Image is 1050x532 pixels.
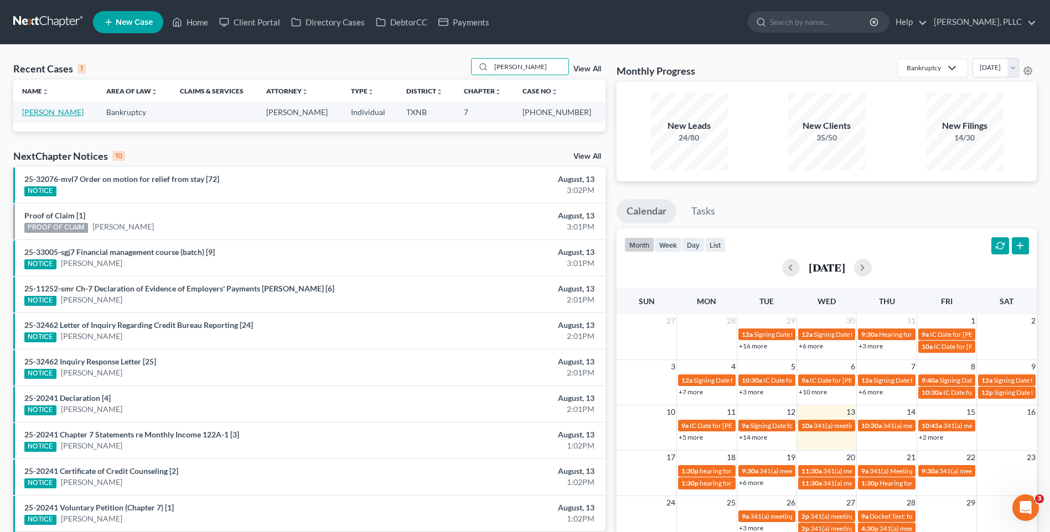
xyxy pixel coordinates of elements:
a: Area of Lawunfold_more [106,87,158,95]
a: Proof of Claim [1] [24,211,85,220]
div: 1 [77,64,86,74]
button: list [705,237,726,252]
span: 1:30p [681,467,699,475]
span: 17 [665,451,676,464]
a: Chapterunfold_more [464,87,501,95]
a: DebtorCC [370,12,433,32]
a: 25-11252-smr Ch-7 Declaration of Evidence of Employers' Payments [PERSON_NAME] [6] [24,284,334,293]
a: Tasks [681,199,725,223]
span: 6 [850,360,856,373]
button: month [624,237,654,252]
h2: [DATE] [809,262,845,273]
div: Recent Cases [13,62,86,75]
a: Client Portal [214,12,286,32]
i: unfold_more [302,88,308,95]
span: 28 [906,496,917,509]
a: 25-33005-sgj7 Financial management course (batch) [9] [24,247,215,257]
div: NextChapter Notices [13,149,125,163]
div: August, 13 [412,247,594,258]
span: 341(a) meeting for [PERSON_NAME] [759,467,866,475]
span: 9a [861,467,868,475]
div: 3:02PM [412,185,594,196]
div: 3:01PM [412,221,594,232]
div: NOTICE [24,515,56,525]
span: Signing Date for [PERSON_NAME] [939,376,1038,384]
div: New Leads [650,119,728,132]
a: View All [573,65,601,73]
span: 12a [742,330,753,338]
span: Signing Date for [PERSON_NAME] [814,330,913,338]
span: 2 [1030,314,1037,327]
span: Signing Date for [PERSON_NAME], Tereyana [694,376,822,384]
span: 9a [801,376,809,384]
a: Payments [433,12,495,32]
span: 24 [665,496,676,509]
span: 25 [726,496,737,509]
span: 10a [801,421,813,430]
div: New Filings [926,119,1004,132]
span: 341(a) Meeting for [PERSON_NAME] [870,467,977,475]
div: August, 13 [412,174,594,185]
div: August, 13 [412,429,594,440]
span: 27 [845,496,856,509]
td: Bankruptcy [97,102,171,122]
div: NOTICE [24,442,56,452]
iframe: Intercom live chat [1012,494,1039,521]
h3: Monthly Progress [617,64,695,77]
span: 15 [965,405,976,419]
div: NOTICE [24,186,56,196]
td: [PERSON_NAME] [257,102,342,122]
span: Mon [697,296,716,306]
button: day [682,237,705,252]
a: [PERSON_NAME], PLLC [928,12,1036,32]
a: [PERSON_NAME] [61,513,122,524]
span: 10 [665,405,676,419]
div: 10 [112,151,125,161]
span: 9a [681,421,689,430]
span: 16 [1026,405,1037,419]
input: Search by name... [770,12,871,32]
div: NOTICE [24,369,56,379]
a: [PERSON_NAME] [61,367,122,378]
span: 13 [845,405,856,419]
a: [PERSON_NAME] [61,294,122,305]
a: Case Nounfold_more [523,87,558,95]
div: August, 13 [412,283,594,294]
span: 22 [965,451,976,464]
span: Signing Date for [PERSON_NAME][GEOGRAPHIC_DATA] [754,330,920,338]
span: Tue [759,296,774,306]
a: Directory Cases [286,12,370,32]
span: hearing for [700,479,732,487]
a: 25-32462 Inquiry Response Letter [25] [24,357,156,366]
a: +3 more [858,342,883,350]
th: Claims & Services [171,80,257,102]
span: IC Date for [PERSON_NAME] [943,388,1028,397]
div: NOTICE [24,296,56,306]
span: 9a [742,512,749,520]
div: NOTICE [24,405,56,415]
a: [PERSON_NAME] [61,440,122,451]
i: unfold_more [551,88,558,95]
td: Individual [342,102,397,122]
span: 341(a) meeting for [PERSON_NAME] [939,467,1046,475]
span: 10:30a [742,376,762,384]
span: 1:30p [681,479,699,487]
input: Search by name... [491,59,568,75]
i: unfold_more [151,88,158,95]
span: IC Date for [PERSON_NAME], [GEOGRAPHIC_DATA] [690,421,844,430]
span: Hearing for [PERSON_NAME] & [PERSON_NAME] [879,330,1024,338]
span: 18 [726,451,737,464]
span: 341(a) meeting for [PERSON_NAME] [883,421,990,430]
span: 3 [1035,494,1044,503]
span: 29 [785,314,796,327]
span: 5 [790,360,796,373]
span: 9:30a [922,467,938,475]
span: IC Date for [PERSON_NAME] [930,330,1015,338]
div: New Clients [788,119,866,132]
span: 10:30a [861,421,882,430]
span: hearing for [700,467,732,475]
span: 12a [801,330,813,338]
a: +6 more [739,478,763,487]
span: Fri [941,296,953,306]
span: 23 [1026,451,1037,464]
